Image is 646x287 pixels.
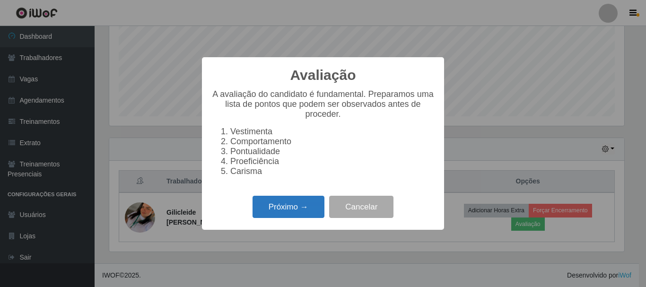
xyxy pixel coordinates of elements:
[211,89,435,119] p: A avaliação do candidato é fundamental. Preparamos uma lista de pontos que podem ser observados a...
[230,127,435,137] li: Vestimenta
[230,137,435,147] li: Comportamento
[230,147,435,157] li: Pontualidade
[253,196,324,218] button: Próximo →
[230,157,435,166] li: Proeficiência
[329,196,393,218] button: Cancelar
[290,67,356,84] h2: Avaliação
[230,166,435,176] li: Carisma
